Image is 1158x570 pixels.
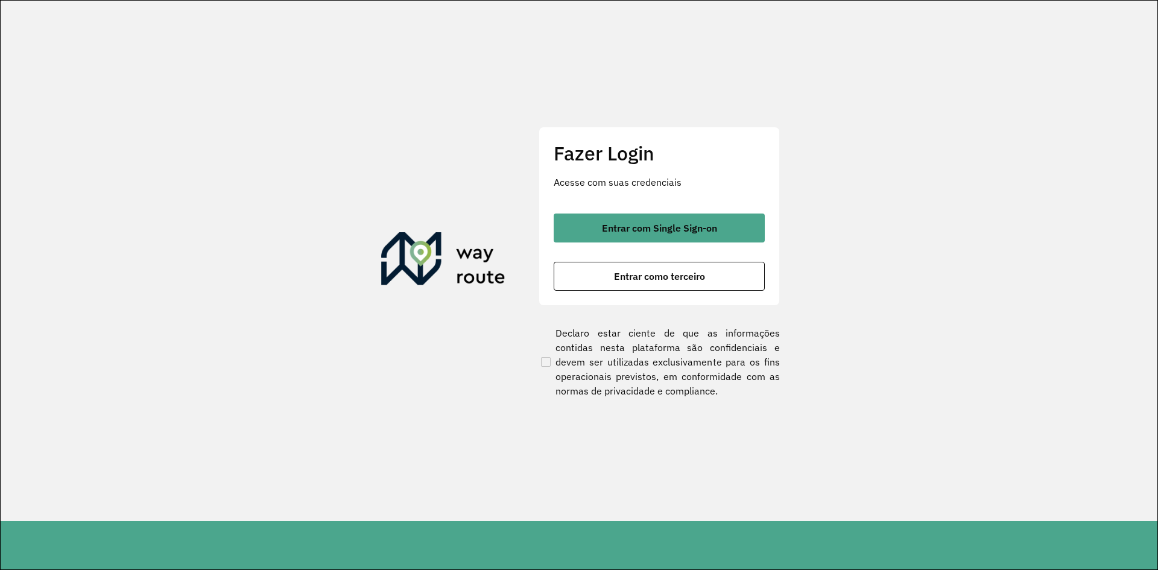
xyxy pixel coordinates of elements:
button: button [554,262,765,291]
span: Entrar como terceiro [614,271,705,281]
h2: Fazer Login [554,142,765,165]
label: Declaro estar ciente de que as informações contidas nesta plataforma são confidenciais e devem se... [539,326,780,398]
img: Roteirizador AmbevTech [381,232,505,290]
button: button [554,214,765,242]
p: Acesse com suas credenciais [554,175,765,189]
span: Entrar com Single Sign-on [602,223,717,233]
